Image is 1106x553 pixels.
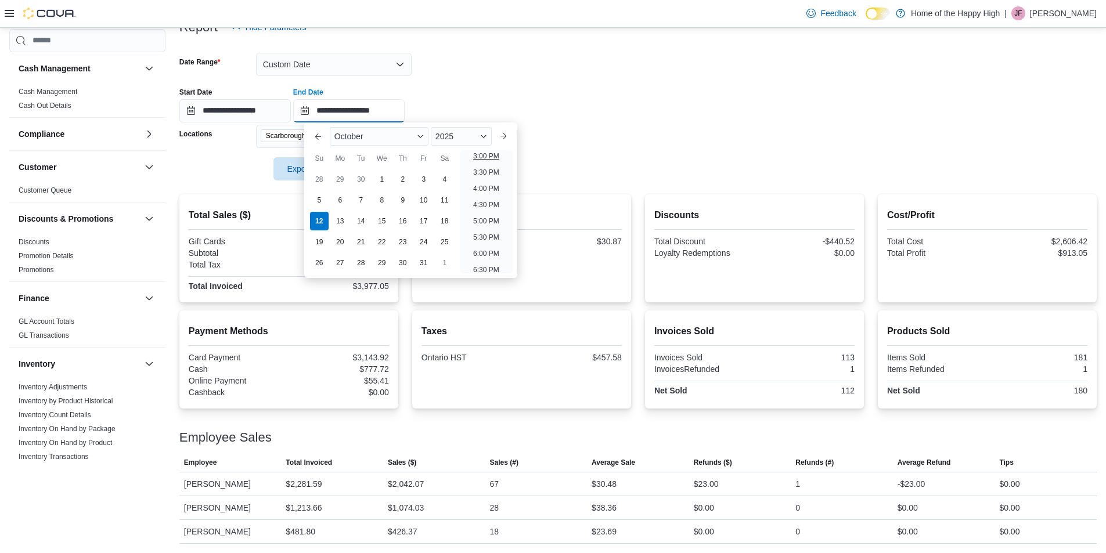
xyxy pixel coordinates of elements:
div: day-14 [352,212,370,230]
button: Inventory [142,357,156,371]
div: day-6 [331,191,350,209]
div: day-30 [394,254,412,272]
div: day-3 [415,170,433,189]
div: day-29 [373,254,391,272]
li: 5:00 PM [469,214,504,228]
div: day-19 [310,233,329,251]
button: Discounts & Promotions [142,212,156,226]
span: Scarborough - [GEOGRAPHIC_DATA] - Fire & Flower [266,130,356,142]
div: $23.00 [694,477,719,491]
span: Sales (#) [490,458,518,467]
div: $777.72 [291,364,389,374]
div: Items Sold [887,353,985,362]
span: Discounts [19,237,49,247]
a: Inventory On Hand by Package [19,425,116,433]
span: Promotion Details [19,251,74,261]
h2: Products Sold [887,324,1087,338]
span: Inventory Count Details [19,410,91,420]
div: Cashback [189,388,287,397]
div: $23.69 [592,525,617,538]
label: Locations [179,129,212,139]
a: Cash Out Details [19,102,71,110]
div: $0.00 [898,525,918,538]
div: InvoicesRefunded [654,364,752,374]
div: day-25 [435,233,454,251]
div: [PERSON_NAME] [179,520,282,543]
a: GL Transactions [19,331,69,339]
div: Ontario HST [421,353,520,362]
span: Cash Out Details [19,101,71,110]
label: Start Date [179,88,212,97]
h2: Invoices Sold [654,324,855,338]
div: [PERSON_NAME] [179,496,282,519]
div: $2,606.42 [989,237,1087,246]
span: Package Details [19,466,69,475]
div: 112 [756,386,855,395]
div: $0.00 [694,501,714,515]
div: 0 [795,525,800,538]
div: day-12 [310,212,329,230]
div: Button. Open the month selector. October is currently selected. [330,127,428,146]
button: Custom Date [256,53,412,76]
div: day-28 [310,170,329,189]
div: Gift Cards [189,237,287,246]
div: 1 [989,364,1087,374]
a: Inventory Transactions [19,453,89,461]
div: Finance [9,315,165,347]
div: Su [310,149,329,168]
div: $55.41 [291,376,389,385]
button: Cash Management [142,62,156,75]
span: Export [280,157,332,180]
a: Feedback [802,2,860,25]
div: Th [394,149,412,168]
p: Home of the Happy High [911,6,1000,20]
div: $3,143.92 [291,353,389,362]
div: Loyalty Redemptions [654,248,752,258]
div: October, 2025 [309,169,455,273]
ul: Time [460,150,513,273]
li: 6:30 PM [469,263,504,277]
div: -$23.00 [898,477,925,491]
div: day-10 [415,191,433,209]
img: Cova [23,8,75,19]
span: Inventory On Hand by Product [19,438,112,447]
div: Invoices Sold [654,353,752,362]
a: Package Details [19,467,69,475]
div: day-5 [310,191,329,209]
span: GL Account Totals [19,317,74,326]
button: Discounts & Promotions [19,213,140,225]
p: | [1004,6,1007,20]
div: $481.80 [286,525,315,538]
button: Export [273,157,338,180]
h2: Average Spent [421,208,622,222]
span: Feedback [820,8,856,19]
button: Previous Month [309,127,327,146]
div: day-1 [435,254,454,272]
div: day-8 [373,191,391,209]
span: Employee [184,458,217,467]
button: Compliance [19,128,140,140]
div: $0.00 [999,525,1019,538]
span: Inventory by Product Historical [19,396,113,406]
span: Promotions [19,265,54,274]
div: Tu [352,149,370,168]
div: $3,977.05 [291,281,389,291]
div: day-24 [415,233,433,251]
div: Total Discount [654,237,752,246]
div: 180 [989,386,1087,395]
li: 6:00 PM [469,247,504,261]
h3: Employee Sales [179,431,272,444]
div: Total Cost [887,237,985,246]
div: $0.00 [694,525,714,538]
div: day-31 [415,254,433,272]
div: day-23 [394,233,412,251]
h2: Payment Methods [189,324,389,338]
span: Scarborough - Morningside Crossing - Fire & Flower [261,129,371,142]
div: $0.00 [999,501,1019,515]
span: Average Sale [592,458,635,467]
div: Online Payment [189,376,287,385]
button: Cash Management [19,63,140,74]
div: 1 [795,477,800,491]
div: day-17 [415,212,433,230]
